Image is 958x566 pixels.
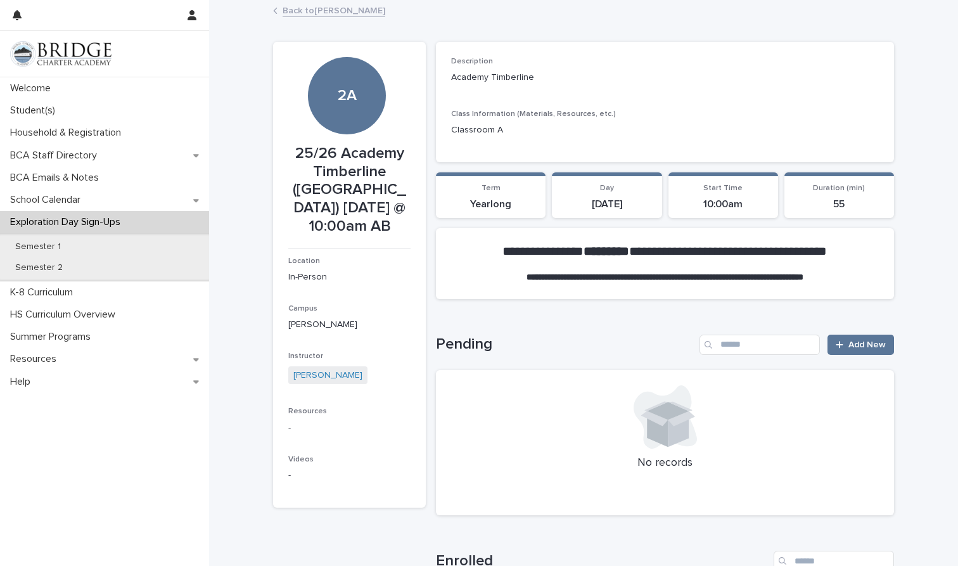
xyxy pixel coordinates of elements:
div: 2A [308,9,385,105]
p: Summer Programs [5,331,101,343]
p: 10:00am [676,198,770,210]
p: BCA Staff Directory [5,150,107,162]
p: Semester 1 [5,241,71,252]
p: K-8 Curriculum [5,286,83,299]
p: Classroom A [451,124,879,137]
span: Duration (min) [813,184,865,192]
span: Start Time [703,184,743,192]
span: Instructor [288,352,323,360]
p: 25/26 Academy Timberline ([GEOGRAPHIC_DATA]) [DATE] @ 10:00am AB [288,145,411,236]
a: Back to[PERSON_NAME] [283,3,385,17]
p: Household & Registration [5,127,131,139]
p: Student(s) [5,105,65,117]
p: Welcome [5,82,61,94]
p: Semester 2 [5,262,73,273]
p: Help [5,376,41,388]
input: Search [699,335,820,355]
p: [PERSON_NAME] [288,318,411,331]
a: Add New [827,335,894,355]
p: Yearlong [444,198,538,210]
p: Academy Timberline [451,71,879,84]
img: V1C1m3IdTEidaUdm9Hs0 [10,41,112,67]
span: Description [451,58,493,65]
a: [PERSON_NAME] [293,369,362,382]
span: Resources [288,408,327,415]
p: BCA Emails & Notes [5,172,109,184]
p: - [288,469,411,482]
p: School Calendar [5,194,91,206]
p: - [288,421,411,435]
span: Location [288,257,320,265]
span: Add New [848,340,886,349]
span: Term [482,184,501,192]
span: Videos [288,456,314,463]
p: Exploration Day Sign-Ups [5,216,131,228]
span: Class Information (Materials, Resources, etc.) [451,110,616,118]
span: Day [600,184,614,192]
p: 55 [792,198,886,210]
p: HS Curriculum Overview [5,309,125,321]
h1: Pending [436,335,694,354]
p: Resources [5,353,67,365]
p: In-Person [288,271,411,284]
p: No records [451,456,879,470]
span: Campus [288,305,317,312]
p: [DATE] [559,198,654,210]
